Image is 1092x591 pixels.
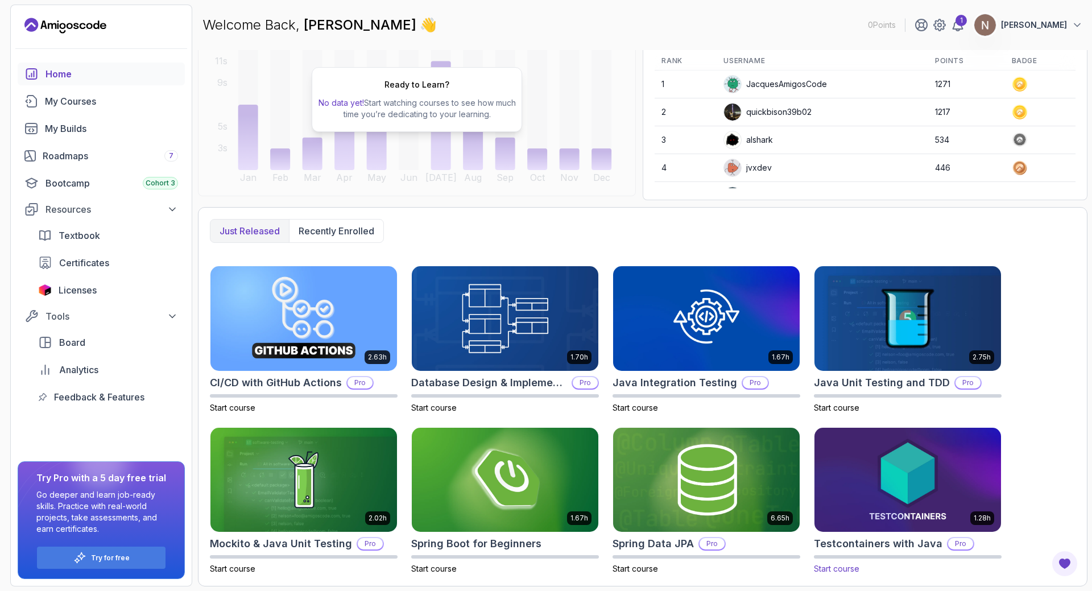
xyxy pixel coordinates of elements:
img: user profile image [974,14,996,36]
h2: Spring Boot for Beginners [411,536,541,552]
span: Feedback & Features [54,390,144,404]
span: Start course [210,564,255,573]
h2: Java Unit Testing and TDD [814,375,950,391]
th: Points [928,52,1005,71]
img: jetbrains icon [38,284,52,296]
div: alshark [723,131,773,149]
a: home [18,63,185,85]
span: 👋 [420,16,437,34]
a: Java Integration Testing card1.67hJava Integration TestingProStart course [613,266,800,414]
span: Start course [210,403,255,412]
a: board [31,331,185,354]
button: Tools [18,306,185,327]
a: Landing page [24,16,106,35]
span: Licenses [59,283,97,297]
a: courses [18,90,185,113]
div: Resources [45,202,178,216]
td: 1217 [928,98,1005,126]
h2: Java Integration Testing [613,375,737,391]
p: Pro [948,538,973,549]
th: Rank [655,52,717,71]
p: Pro [700,538,725,549]
p: Pro [743,377,768,389]
td: 1271 [928,71,1005,98]
h2: CI/CD with GitHub Actions [210,375,342,391]
p: 2.63h [368,353,387,362]
div: My Builds [45,122,178,135]
div: Bootcamp [45,176,178,190]
td: 4 [655,154,717,182]
div: My Courses [45,94,178,108]
a: feedback [31,386,185,408]
a: bootcamp [18,172,185,195]
a: 1 [951,18,965,32]
img: default monster avatar [724,159,741,176]
span: Textbook [59,229,100,242]
img: Java Unit Testing and TDD card [814,266,1001,371]
div: JacquesAmigosCode [723,75,827,93]
div: jvxdev [723,159,772,177]
td: 5 [655,182,717,210]
td: 534 [928,126,1005,154]
a: Database Design & Implementation card1.70hDatabase Design & ImplementationProStart course [411,266,599,414]
img: CI/CD with GitHub Actions card [210,266,397,371]
h2: Database Design & Implementation [411,375,567,391]
div: Tools [45,309,178,323]
h2: Ready to Learn? [384,79,449,90]
img: Spring Data JPA card [613,428,800,532]
a: CI/CD with GitHub Actions card2.63hCI/CD with GitHub ActionsProStart course [210,266,398,414]
th: Username [717,52,928,71]
p: [PERSON_NAME] [1001,19,1067,31]
p: Pro [348,377,373,389]
a: licenses [31,279,185,301]
a: roadmaps [18,144,185,167]
p: 1.67h [570,514,588,523]
td: 440 [928,182,1005,210]
button: Resources [18,199,185,220]
p: 0 Points [868,19,896,31]
p: 2.75h [973,353,991,362]
span: Start course [814,564,859,573]
span: Certificates [59,256,109,270]
p: 2.02h [369,514,387,523]
span: Start course [411,564,457,573]
p: Start watching courses to see how much time you’re dedicating to your learning. [317,97,517,120]
span: Start course [411,403,457,412]
p: Welcome Back, [202,16,437,34]
button: Try for free [36,546,166,569]
span: Analytics [59,363,98,377]
span: Cohort 3 [146,179,175,188]
span: Start course [814,403,859,412]
img: default monster avatar [724,76,741,93]
p: Just released [220,224,280,238]
div: quickbison39b02 [723,103,812,121]
h2: Mockito & Java Unit Testing [210,536,352,552]
p: 1.67h [772,353,789,362]
img: Database Design & Implementation card [412,266,598,371]
a: Testcontainers with Java card1.28hTestcontainers with JavaProStart course [814,427,1002,575]
a: certificates [31,251,185,274]
a: Mockito & Java Unit Testing card2.02hMockito & Java Unit TestingProStart course [210,427,398,575]
img: Java Integration Testing card [613,266,800,371]
span: Start course [613,564,658,573]
div: Apply5489 [723,187,788,205]
img: Mockito & Java Unit Testing card [210,428,397,532]
button: Just released [210,220,289,242]
img: user profile image [724,104,741,121]
td: 3 [655,126,717,154]
td: 446 [928,154,1005,182]
p: Go deeper and learn job-ready skills. Practice with real-world projects, take assessments, and ea... [36,489,166,535]
td: 1 [655,71,717,98]
a: Try for free [91,553,130,563]
th: Badge [1005,52,1076,71]
span: Start course [613,403,658,412]
a: Spring Data JPA card6.65hSpring Data JPAProStart course [613,427,800,575]
div: Home [45,67,178,81]
a: Spring Boot for Beginners card1.67hSpring Boot for BeginnersStart course [411,427,599,575]
button: Open Feedback Button [1051,550,1078,577]
p: Recently enrolled [299,224,374,238]
h2: Testcontainers with Java [814,536,942,552]
p: Pro [955,377,981,389]
img: user profile image [724,187,741,204]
